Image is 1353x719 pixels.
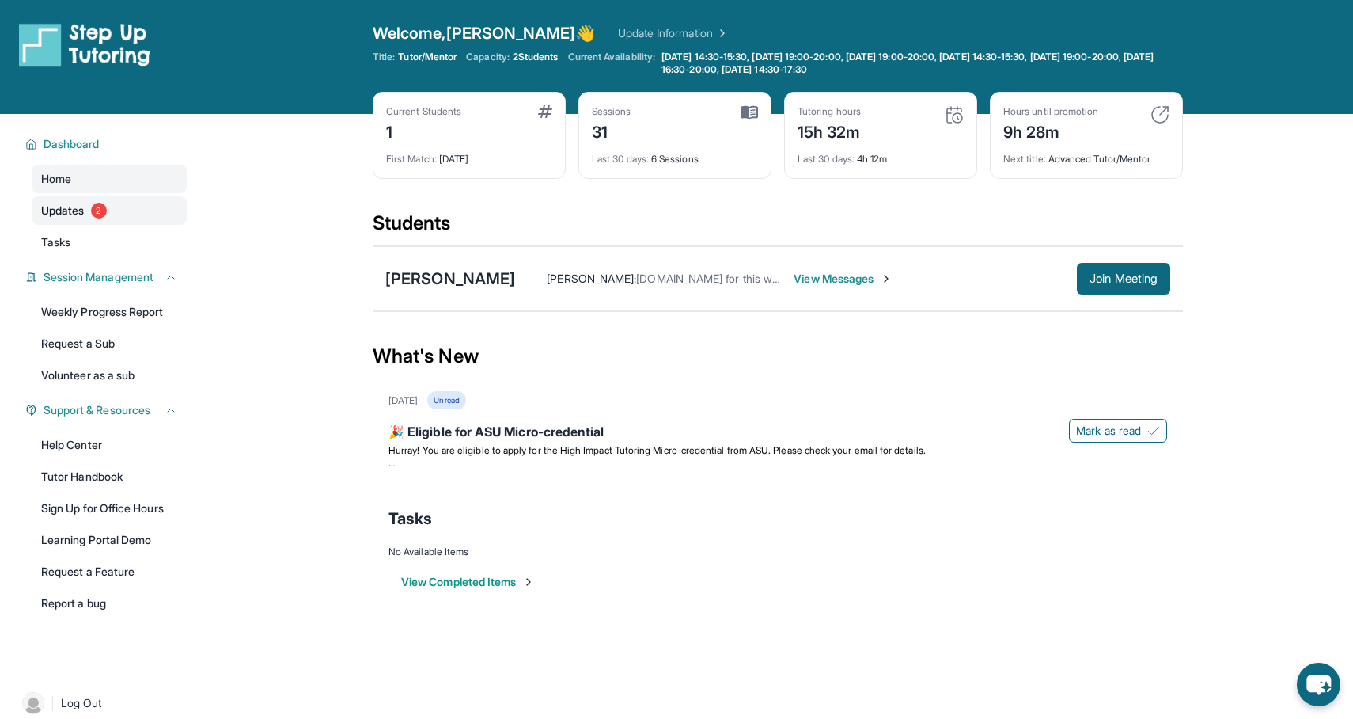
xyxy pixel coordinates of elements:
[373,211,1183,245] div: Students
[37,269,177,285] button: Session Management
[32,329,187,358] a: Request a Sub
[385,268,515,290] div: [PERSON_NAME]
[1069,419,1167,443] button: Mark as read
[373,51,395,63] span: Title:
[386,153,437,165] span: First Match :
[19,22,150,67] img: logo
[798,118,861,143] div: 15h 32m
[388,422,1167,444] div: 🎉 Eligible for ASU Micro-credential
[798,143,964,165] div: 4h 12m
[1003,105,1098,118] div: Hours until promotion
[1076,423,1141,439] span: Mark as read
[41,234,70,250] span: Tasks
[1090,274,1158,283] span: Join Meeting
[91,203,107,219] span: 2
[1003,143,1169,165] div: Advanced Tutor/Mentor
[373,321,1183,391] div: What's New
[401,574,535,590] button: View Completed Items
[386,105,461,118] div: Current Students
[386,118,461,143] div: 1
[388,508,432,530] span: Tasks
[658,51,1183,76] a: [DATE] 14:30-15:30, [DATE] 19:00-20:00, [DATE] 19:00-20:00, [DATE] 14:30-15:30, [DATE] 19:00-20:0...
[22,692,44,714] img: user-img
[798,105,861,118] div: Tutoring hours
[388,444,926,456] span: Hurray! You are eligible to apply for the High Impact Tutoring Micro-credential from ASU. Please ...
[636,272,983,285] span: [DOMAIN_NAME] for this week, are we doing on a [DATE] and [DATE]
[945,105,964,124] img: card
[388,546,1167,558] div: No Available Items
[32,196,187,225] a: Updates2
[592,105,631,118] div: Sessions
[592,153,649,165] span: Last 30 days :
[1003,118,1098,143] div: 9h 28m
[37,402,177,418] button: Support & Resources
[592,143,758,165] div: 6 Sessions
[1150,105,1169,124] img: card
[1077,263,1170,295] button: Join Meeting
[1003,153,1046,165] span: Next title :
[41,203,85,219] span: Updates
[547,272,636,285] span: [PERSON_NAME] :
[32,431,187,459] a: Help Center
[44,269,153,285] span: Session Management
[44,136,100,152] span: Dashboard
[618,25,729,41] a: Update Information
[32,494,187,523] a: Sign Up for Office Hours
[386,143,552,165] div: [DATE]
[398,51,457,63] span: Tutor/Mentor
[568,51,655,76] span: Current Availability:
[32,228,187,257] a: Tasks
[661,51,1180,76] span: [DATE] 14:30-15:30, [DATE] 19:00-20:00, [DATE] 19:00-20:00, [DATE] 14:30-15:30, [DATE] 19:00-20:0...
[32,557,187,586] a: Request a Feature
[592,118,631,143] div: 31
[741,105,758,120] img: card
[1147,424,1160,437] img: Mark as read
[388,394,418,407] div: [DATE]
[794,271,893,287] span: View Messages
[427,391,465,409] div: Unread
[32,462,187,491] a: Tutor Handbook
[32,361,187,390] a: Volunteer as a sub
[1297,663,1340,706] button: chat-button
[513,51,559,63] span: 2 Students
[713,25,729,41] img: Chevron Right
[41,171,71,187] span: Home
[32,526,187,554] a: Learning Portal Demo
[61,695,102,711] span: Log Out
[37,136,177,152] button: Dashboard
[466,51,510,63] span: Capacity:
[44,402,150,418] span: Support & Resources
[880,272,893,285] img: Chevron-Right
[32,165,187,193] a: Home
[373,22,596,44] span: Welcome, [PERSON_NAME] 👋
[798,153,855,165] span: Last 30 days :
[51,694,55,713] span: |
[32,589,187,618] a: Report a bug
[538,105,552,118] img: card
[32,298,187,326] a: Weekly Progress Report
